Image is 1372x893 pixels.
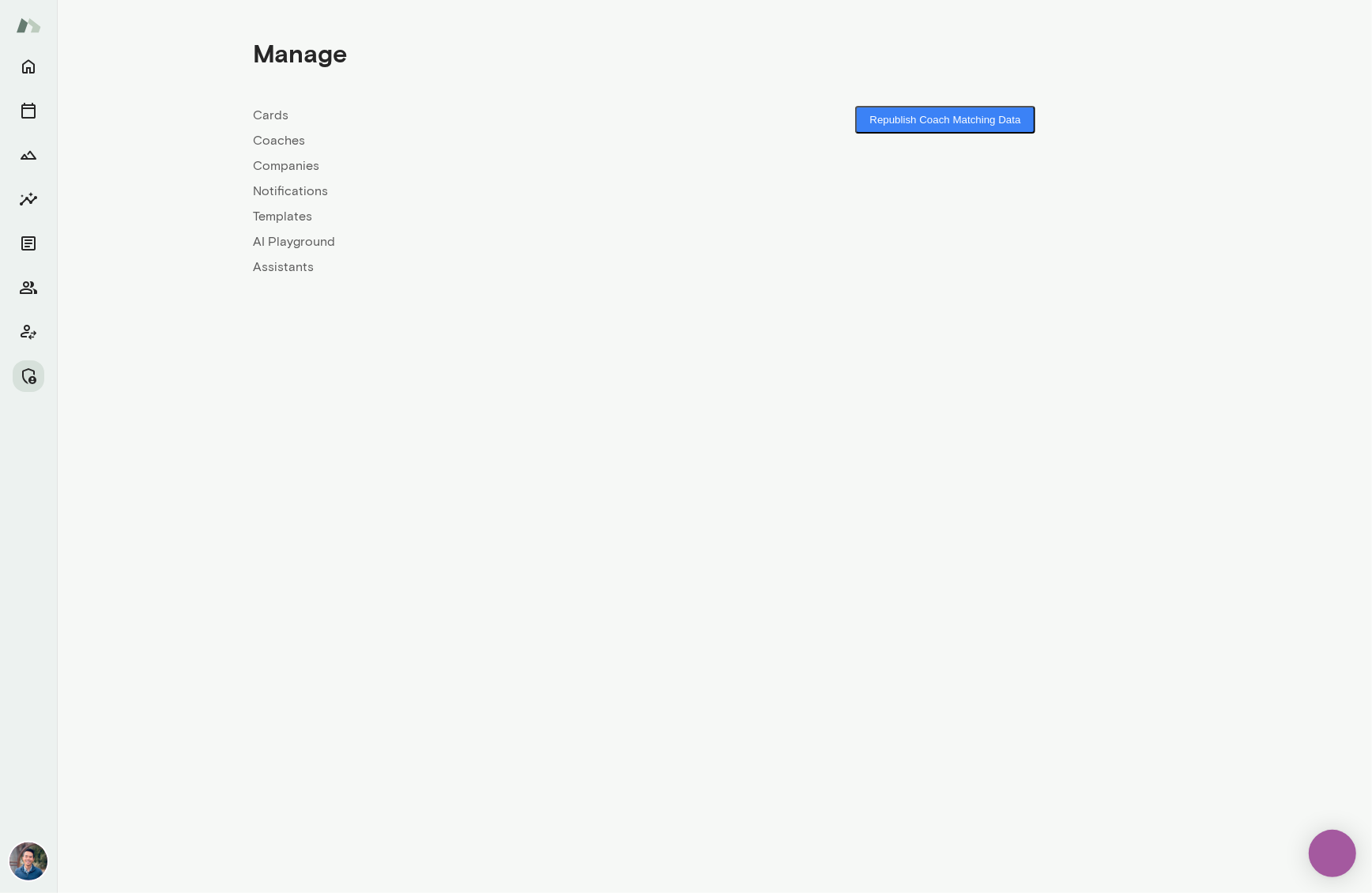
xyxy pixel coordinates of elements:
a: Cards [253,106,714,125]
a: AI Playground [253,232,714,251]
img: Alex Yu [9,842,47,880]
a: Notifications [253,182,714,201]
button: Republish Coach Matching Data [855,106,1035,134]
button: Members [13,272,44,303]
button: Documents [13,228,44,259]
button: Growth Plan [13,139,44,171]
button: Insights [13,183,44,215]
button: Sessions [13,95,44,126]
a: Coaches [253,131,714,150]
button: Client app [13,316,44,348]
img: Mento [16,10,41,40]
button: Manage [13,360,44,392]
a: Companies [253,156,714,175]
h4: Manage [253,38,347,68]
a: Assistants [253,258,714,277]
a: Templates [253,207,714,226]
button: Home [13,51,44,82]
